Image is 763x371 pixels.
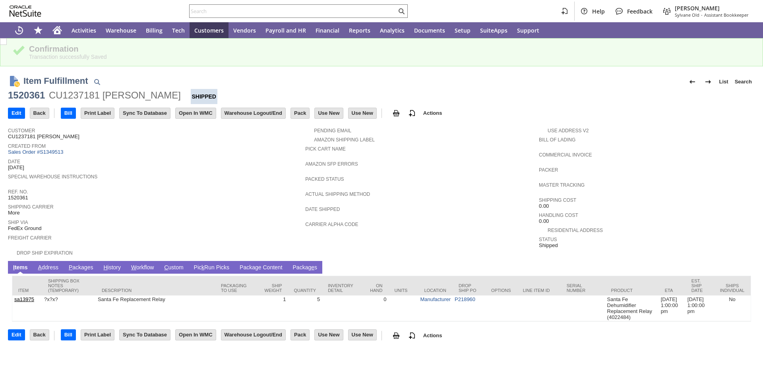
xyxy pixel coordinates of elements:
a: List [716,75,732,88]
span: H [103,264,107,271]
div: 1520361 [8,89,45,102]
a: sa13975 [14,296,34,302]
a: Support [512,22,544,38]
a: Address [36,264,60,272]
a: Created From [8,143,46,149]
a: Bill Of Lading [539,137,575,143]
a: Activities [67,22,101,38]
input: Pack [291,108,309,118]
a: Amazon SFP Errors [305,161,358,167]
a: Warehouse [101,22,141,38]
span: CU1237181 [PERSON_NAME] [8,133,79,140]
input: Use New [315,330,343,340]
a: Documents [409,22,450,38]
input: Back [30,330,49,340]
input: Sync To Database [120,108,170,118]
img: print.svg [391,108,401,118]
a: Package Content [238,264,284,272]
td: 1 [256,296,288,321]
span: Feedback [627,8,653,15]
a: Date Shipped [305,207,340,212]
a: Carrier Alpha Code [305,222,358,227]
a: Amazon Shipping Label [314,137,375,143]
a: P218960 [455,296,475,302]
span: - [701,12,703,18]
a: Financial [311,22,344,38]
a: Date [8,159,20,164]
div: Est. Ship Date [691,278,708,293]
input: Edit [8,108,25,118]
input: Use New [349,108,376,118]
span: Analytics [380,27,405,34]
a: Freight Carrier [8,235,52,241]
div: On Hand [368,283,382,293]
td: 0 [362,296,388,321]
a: Commercial Invoice [539,152,592,158]
span: Documents [414,27,445,34]
span: P [69,264,72,271]
td: No [714,296,751,321]
a: Actions [420,332,445,338]
input: Back [30,108,49,118]
svg: Home [52,25,62,35]
div: Quantity [294,288,316,293]
a: Customers [190,22,229,38]
img: print.svg [391,331,401,340]
span: Support [517,27,539,34]
span: W [131,264,136,271]
a: PickRun Picks [192,264,231,272]
img: add-record.svg [407,108,417,118]
td: Santa Fe Replacement Relay [96,296,215,321]
a: Recent Records [10,22,29,38]
a: Use Address V2 [548,128,589,133]
td: 5 [288,296,322,321]
span: e [311,264,314,271]
div: Ships Individual [720,283,745,293]
input: Use New [315,108,343,118]
a: Actions [420,110,445,116]
span: Warehouse [106,27,136,34]
input: Warehouse Logout/End [221,330,285,340]
span: Sylvane Old [675,12,699,18]
a: Packed Status [305,176,344,182]
input: Bill [61,108,76,118]
span: 1520361 [8,195,28,201]
span: FedEx Ground [8,225,42,232]
span: A [38,264,42,271]
span: [DATE] [8,164,24,171]
span: Vendors [233,27,256,34]
a: Workflow [129,264,156,272]
span: k [201,264,204,271]
a: Home [48,22,67,38]
input: Print Label [81,330,114,340]
input: Use New [349,330,376,340]
span: More [8,210,20,216]
input: Edit [8,330,25,340]
span: g [255,264,258,271]
a: Shipping Cost [539,197,576,203]
span: Customers [194,27,224,34]
a: Pick Cart Name [305,146,346,152]
div: Ship Weight [262,283,282,293]
a: Status [539,237,557,242]
a: Setup [450,22,475,38]
a: Payroll and HR [261,22,311,38]
a: Master Tracking [539,182,585,188]
div: Shipping Box Notes (Temporary) [48,278,90,293]
a: Sales Order #S1349513 [8,149,65,155]
input: Search [190,6,397,16]
input: Sync To Database [120,330,170,340]
span: [PERSON_NAME] [675,4,749,12]
div: Confirmation [29,44,751,54]
a: Shipping Carrier [8,204,54,210]
a: Billing [141,22,167,38]
span: Payroll and HR [265,27,306,34]
svg: Recent Records [14,25,24,35]
a: Handling Cost [539,213,578,218]
div: Packaging to Use [221,283,250,293]
div: Units [394,288,412,293]
a: History [101,264,123,272]
div: Drop Ship PO [459,283,479,293]
div: Options [491,288,511,293]
div: Inventory Detail [328,283,356,293]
